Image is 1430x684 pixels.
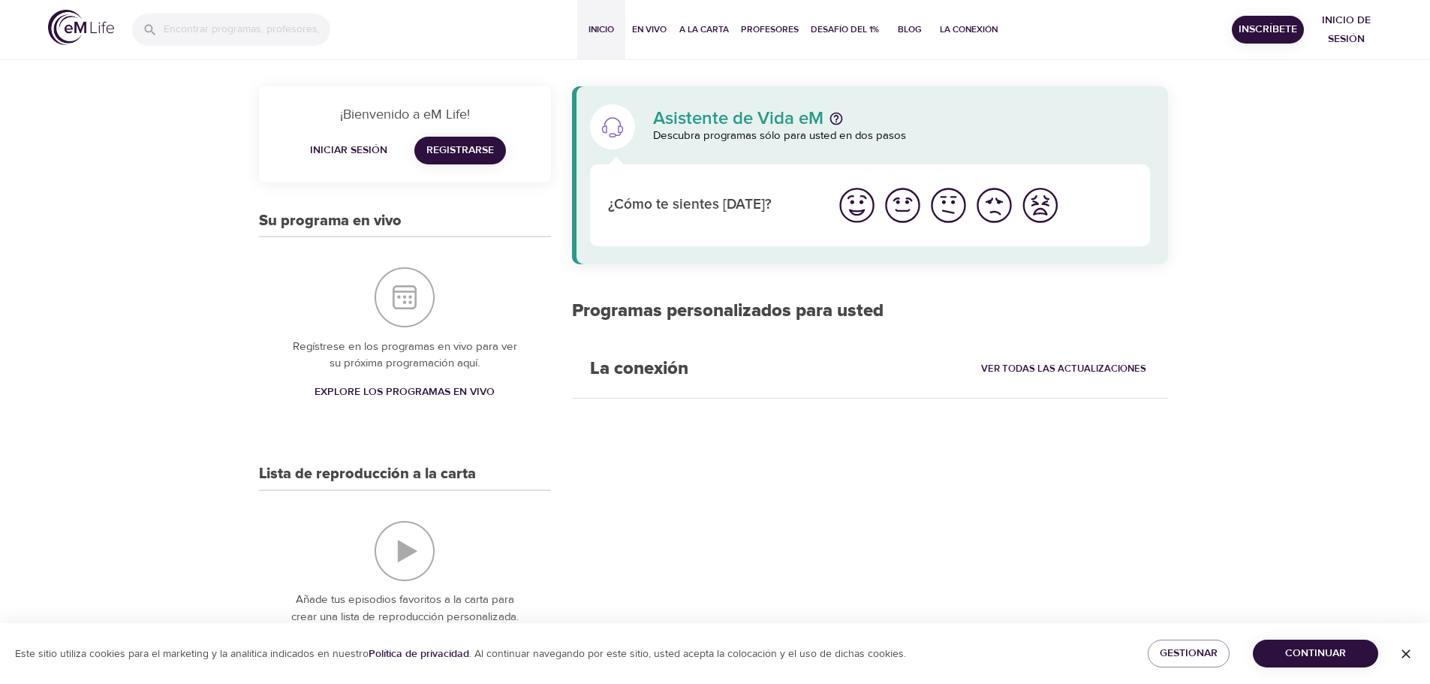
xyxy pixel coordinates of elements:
[811,22,880,38] span: Desafío del 1%
[1253,640,1378,667] button: Continuar
[259,466,476,483] h3: Lista de reproducción a la carta
[369,647,469,661] a: Política de privacidad
[414,137,506,164] a: Registrarse
[304,137,393,164] button: Iniciar sesión
[1160,644,1218,663] span: Gestionar
[375,521,435,581] img: Lista de reproducción a la carta
[1316,11,1376,48] span: Inicio de sesión
[928,185,969,226] img: ok
[309,378,501,406] a: Explore los programas en vivo
[679,22,729,38] span: A la carta
[572,340,706,398] h2: La conexión
[974,185,1015,226] img: bad
[608,194,816,216] p: ¿Cómo te sientes [DATE]?
[572,300,1169,322] h2: Programas personalizados para usted
[926,182,971,228] button: Me siento bien
[277,104,533,125] p: ¡Bienvenido a eM Life!
[1148,640,1230,667] button: Gestionar
[259,212,402,230] h3: Su programa en vivo
[164,14,330,46] input: Encontrar programas, profesores, etc...
[375,267,435,327] img: Su programa en vivo
[880,182,926,228] button: Me siento bien
[583,22,619,38] span: Inicio
[601,115,625,139] img: Asistente de Vida eM
[653,128,1151,145] p: Descubra programas sólo para usted en dos pasos
[1310,7,1382,53] button: Inicio de sesión
[631,22,667,38] span: En vivo
[981,360,1146,378] span: Ver todas las actualizaciones
[834,182,880,228] button: Me siento bien
[289,339,521,372] p: Regístrese en los programas en vivo para ver su próxima programación aquí.
[289,592,521,625] p: Añade tus episodios favoritos a la carta para crear una lista de reproducción personalizada.
[310,141,387,160] span: Iniciar sesión
[882,185,923,226] img: good
[1019,185,1061,226] img: worst
[940,22,998,38] span: La Conexión
[836,185,878,226] img: great
[315,383,495,402] span: Explore los programas en vivo
[1017,182,1063,228] button: Me siento peor
[1265,644,1366,663] span: Continuar
[741,22,799,38] span: Profesores
[48,10,114,45] img: logo
[426,141,494,160] span: Registrarse
[977,357,1150,381] a: Ver todas las actualizaciones
[1232,16,1304,44] button: Inscríbete
[1238,20,1298,39] span: Inscríbete
[892,22,928,38] span: Blog
[971,182,1017,228] button: Me siento mal
[653,110,823,128] p: Asistente de Vida eM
